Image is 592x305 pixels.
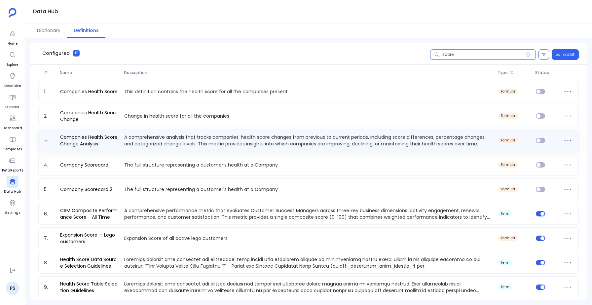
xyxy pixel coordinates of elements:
[2,155,23,173] a: PetaReports
[41,70,57,75] span: #
[4,83,21,89] span: Deep Dive
[57,186,115,193] a: Company Scorecard 2
[3,126,22,131] span: Dashboard
[3,147,22,152] span: Templates
[57,207,122,220] a: CSM Composite Performance Score - All Time
[7,49,18,67] a: Explore
[41,162,57,168] span: 4.
[122,235,496,242] p: Expansion Score of all active lego customers.
[57,88,120,95] a: Companies Health Score
[7,28,18,46] a: Home
[5,104,19,110] span: Discover
[122,186,496,193] p: The full structure representing a customer's health at a Company
[501,212,509,216] span: term
[430,49,536,60] input: Search definitions
[57,232,122,245] a: Expansion Score — Lego customers
[121,70,495,75] span: Description
[7,62,18,67] span: Explore
[501,138,515,142] span: formula
[5,210,20,215] span: Settings
[42,50,70,57] span: Configured
[501,261,509,265] span: term
[5,197,20,215] a: Settings
[122,281,496,294] p: Loremips dolorsit ame consectet adi elitsed doeiusmod tempor inci utlaboree dolore magnaa enima m...
[57,281,122,294] a: Health Score Table Selection Guidelines
[57,109,122,123] a: Companies Health Score Change
[122,207,496,220] p: A comprehensive performance metric that evaluates Customer Success Managers across three key busi...
[41,113,57,119] span: 2.
[501,114,515,118] span: formula
[2,168,23,173] span: PetaReports
[122,134,496,147] p: A comprehensive analysis that tracks companies' health score changes from previous to current per...
[122,113,496,119] p: Change in health score for all the companies
[33,7,58,16] h1: Data Hub
[7,41,18,46] span: Home
[563,52,574,57] span: Export
[67,23,105,38] button: Definitions
[4,70,21,89] a: Deep Dive
[4,176,21,194] a: Data Hub
[9,8,17,18] img: petavue logo
[552,49,579,60] button: Export
[41,284,57,290] span: 9.
[533,70,559,75] span: Status
[41,88,57,95] span: 1.
[501,163,515,167] span: formula
[57,134,122,147] a: Companies Health Score Change Analysis
[3,112,22,131] a: Dashboard
[73,50,80,57] span: 17
[501,187,515,191] span: formula
[122,162,496,168] p: The full structure representing a customer’s health at a Company
[41,259,57,266] span: 8.
[501,285,509,289] span: term
[30,23,67,38] button: Dictionary
[41,235,57,242] span: 7.
[501,90,515,94] span: formula
[501,236,515,240] span: formula
[41,210,57,217] span: 6.
[4,189,21,194] span: Data Hub
[41,186,57,193] span: 5.
[122,256,496,269] p: Loremips dolorsit ame consectet adi elitseddoei temp incidi utla etdolorem aliquae ad minimveniam...
[5,91,19,110] a: Discover
[498,70,508,75] span: Type
[57,256,122,269] a: Health Score Data Source Selection Guidelines
[57,70,121,75] span: Name
[3,133,22,152] a: Templates
[57,162,111,168] a: Company Scorecard
[6,282,19,295] a: PS
[122,88,496,95] p: This definition contains the health score for all the companies present.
